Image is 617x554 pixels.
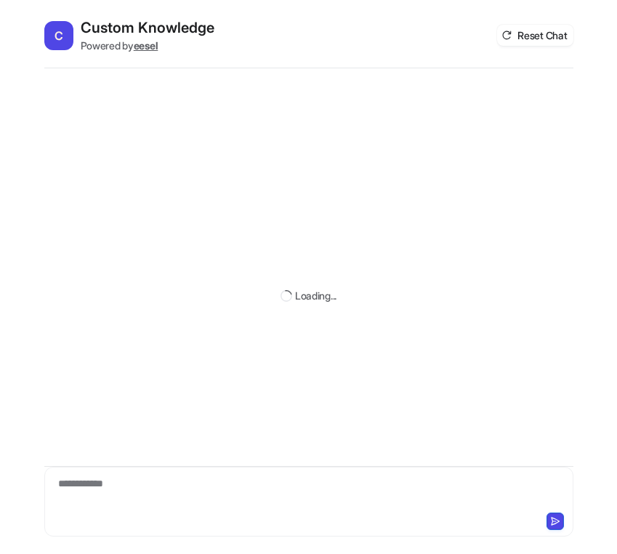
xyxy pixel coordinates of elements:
div: Powered by [81,38,214,53]
b: eesel [134,39,158,52]
div: Loading... [295,288,336,303]
button: Reset Chat [497,25,573,46]
span: C [44,21,73,50]
h2: Custom Knowledge [81,17,214,38]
